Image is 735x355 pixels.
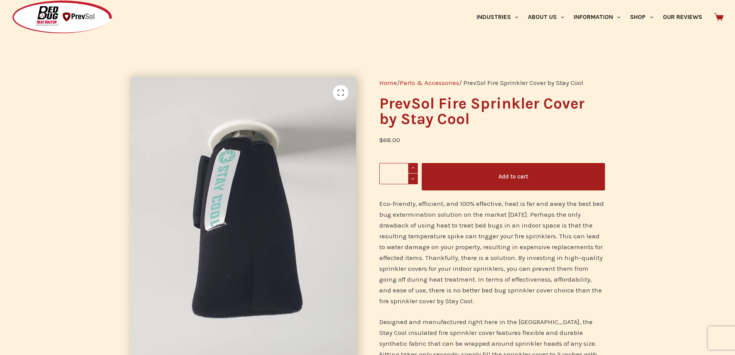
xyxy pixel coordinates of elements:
p: Eco-friendly, efficient, and 100% effective, heat is far and away the best bed bug extermination ... [379,198,605,306]
a: PrevSol Fire Sprinkler Cover by Stay Cool [130,223,356,231]
h1: PrevSol Fire Sprinkler Cover by Stay Cool [379,96,605,127]
a: Parts & Accessories [400,79,459,87]
span: $ [379,136,383,144]
button: Add to cart [422,163,605,190]
a: View full-screen image gallery [333,85,348,100]
input: Product quantity [379,163,418,184]
nav: Breadcrumb [379,77,605,88]
a: Home [379,79,397,87]
bdi: 68.00 [379,136,400,144]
